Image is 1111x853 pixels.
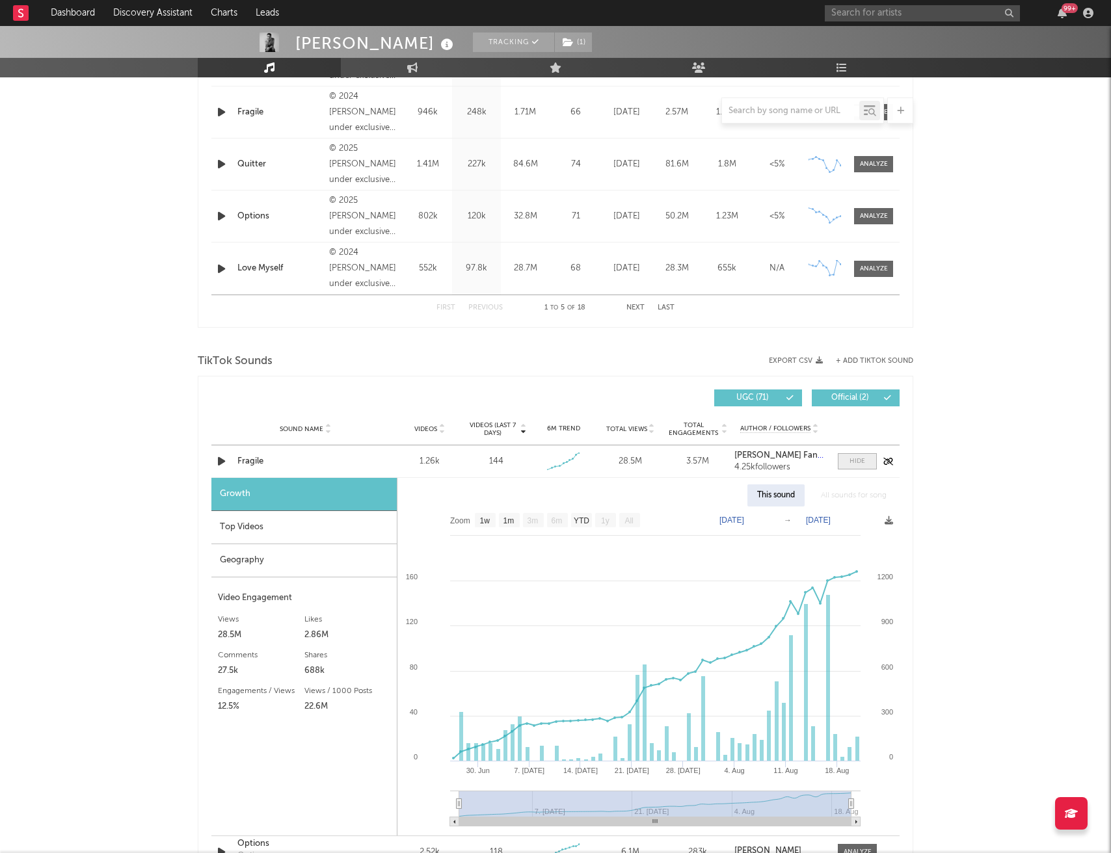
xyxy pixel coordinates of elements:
span: Total Engagements [667,421,720,437]
div: Top Videos [211,511,397,544]
text: 4. Aug [724,767,744,774]
div: N/A [755,262,799,275]
div: 144 [489,455,503,468]
text: 1y [601,516,609,525]
text: All [624,516,633,525]
text: 900 [881,618,893,625]
span: TikTok Sounds [198,354,273,369]
text: [DATE] [806,516,831,525]
div: 99 + [1062,3,1078,13]
button: Official(2) [812,389,900,406]
text: 0 [414,753,418,761]
button: (1) [555,33,592,52]
div: This sound [747,484,805,506]
text: 3m [528,516,539,525]
div: [PERSON_NAME] [295,33,457,54]
span: UGC ( 71 ) [723,394,783,402]
div: 3.57M [667,455,728,468]
div: 50.2M [655,210,699,223]
div: 68 [553,262,598,275]
div: 655k [705,262,749,275]
button: + Add TikTok Sound [836,358,913,365]
text: 40 [410,708,418,716]
div: 1 5 18 [529,300,600,316]
text: → [784,516,792,525]
div: 27.5k [218,663,304,679]
div: 227k [455,158,498,171]
div: 12.5% [218,699,304,715]
div: Views [218,612,304,627]
button: First [436,304,455,311]
div: 552k [407,262,449,275]
div: Options [237,210,323,223]
span: Videos [414,425,437,433]
div: Growth [211,478,397,511]
div: © 2024 [PERSON_NAME] under exclusive license to Atlantic Recording Corporation. [329,245,400,292]
input: Search by song name or URL [722,106,859,116]
div: 4.25k followers [734,463,825,472]
div: [DATE] [605,262,649,275]
a: Love Myself [237,262,323,275]
div: 802k [407,210,449,223]
span: Total Views [606,425,647,433]
div: Shares [304,648,391,663]
a: Fragile [237,455,373,468]
text: 18. Aug [834,807,858,815]
text: 14. [DATE] [563,767,598,774]
span: of [567,305,575,311]
input: Search for artists [825,5,1020,21]
div: All sounds for song [811,484,896,506]
div: 1.41M [407,158,449,171]
text: 160 [406,573,418,581]
div: 84.6M [504,158,546,171]
div: 2.86M [304,627,391,643]
span: ( 1 ) [554,33,593,52]
a: Options [237,837,373,850]
text: 300 [881,708,893,716]
text: Zoom [450,516,470,525]
text: [DATE] [719,516,744,525]
div: 28.3M [655,262,699,275]
text: YTD [574,516,589,525]
div: Comments [218,648,304,663]
div: Video Engagement [218,590,390,606]
text: 30. Jun [466,767,490,774]
button: Export CSV [769,357,823,365]
div: 1.26k [399,455,460,468]
text: 600 [881,663,893,671]
div: 120k [455,210,498,223]
button: Last [658,304,675,311]
div: 81.6M [655,158,699,171]
a: Quitter [237,158,323,171]
div: 74 [553,158,598,171]
button: UGC(71) [714,389,802,406]
div: 22.6M [304,699,391,715]
text: 7. [DATE] [514,767,544,774]
text: 1m [503,516,515,525]
div: 28.5M [600,455,661,468]
text: 11. Aug [773,767,797,774]
span: Author / Followers [740,425,810,433]
div: 97.8k [455,262,498,275]
div: 1.23M [705,210,749,223]
div: Geography [211,544,397,577]
div: 28.5M [218,627,304,643]
button: Previous [468,304,503,311]
text: 120 [406,618,418,625]
text: 1w [480,516,490,525]
span: Sound Name [280,425,323,433]
a: [PERSON_NAME] Fan Page [734,451,825,460]
div: Engagements / Views [218,683,304,699]
text: 80 [410,663,418,671]
strong: [PERSON_NAME] Fan Page [734,451,839,460]
div: Likes [304,612,391,627]
div: <5% [755,158,799,171]
text: 1200 [877,573,893,581]
div: Views / 1000 Posts [304,683,391,699]
div: © 2025 [PERSON_NAME] under exclusive license to Atlantic Recording Corporation. [329,141,400,188]
span: to [550,305,558,311]
div: 32.8M [504,210,546,223]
